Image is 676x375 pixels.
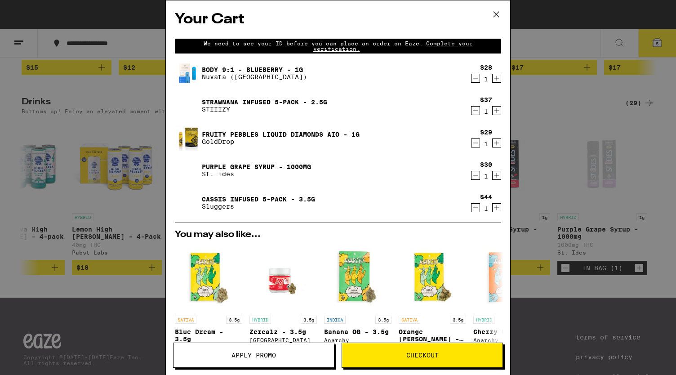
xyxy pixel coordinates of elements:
[313,40,473,52] span: Complete your verification.
[450,316,466,324] p: 3.5g
[473,316,495,324] p: HYBRID
[480,64,492,71] div: $28
[480,129,492,136] div: $29
[249,337,317,343] div: [GEOGRAPHIC_DATA]
[202,170,311,178] p: St. Ides
[175,190,200,215] img: Cassis Infused 5-pack - 3.5g
[324,328,391,335] p: Banana OG - 3.5g
[175,9,501,30] h2: Your Cart
[202,196,315,203] a: Cassis Infused 5-pack - 3.5g
[175,158,200,183] img: Purple Grape Syrup - 1000mg
[301,316,317,324] p: 3.5g
[173,343,334,368] button: Apply Promo
[480,108,492,115] div: 1
[202,163,311,170] a: Purple Grape Syrup - 1000mg
[473,244,541,311] img: Anarchy - Cherry OG - 3.5g
[399,328,466,343] p: Orange [PERSON_NAME] - 3.5g
[324,244,391,311] img: Anarchy - Banana OG - 3.5g
[249,328,317,335] p: Zerealz - 3.5g
[399,244,466,356] a: Open page for Orange Runtz - 3.5g from Anarchy
[175,39,501,54] div: We need to see your ID before you can place an order on Eaze.Complete your verification.
[480,193,492,201] div: $44
[202,98,327,106] a: Strawnana Infused 5-Pack - 2.5g
[492,203,501,212] button: Increment
[399,244,466,311] img: Anarchy - Orange Runtz - 3.5g
[480,161,492,168] div: $30
[480,173,492,180] div: 1
[202,73,307,80] p: Nuvata ([GEOGRAPHIC_DATA])
[492,74,501,83] button: Increment
[375,316,391,324] p: 3.5g
[471,74,480,83] button: Decrement
[471,203,480,212] button: Decrement
[480,76,492,83] div: 1
[204,40,423,46] span: We need to see your ID before you can place an order on Eaze.
[471,106,480,115] button: Decrement
[175,244,242,311] img: Anarchy - Blue Dream - 3.5g
[226,316,242,324] p: 3.5g
[473,337,541,343] div: Anarchy
[492,106,501,115] button: Increment
[480,140,492,147] div: 1
[492,171,501,180] button: Increment
[492,138,501,147] button: Increment
[342,343,503,368] button: Checkout
[202,106,327,113] p: STIIIZY
[473,328,541,335] p: Cherry OG - 3.5g
[175,328,242,343] p: Blue Dream - 3.5g
[202,203,315,210] p: Sluggers
[249,244,317,356] a: Open page for Zerealz - 3.5g from Ember Valley
[249,244,317,311] img: Ember Valley - Zerealz - 3.5g
[324,244,391,356] a: Open page for Banana OG - 3.5g from Anarchy
[324,316,346,324] p: INDICA
[175,230,501,239] h2: You may also like...
[202,66,307,73] a: Body 9:1 - Blueberry - 1g
[202,131,360,138] a: Fruity Pebbles Liquid Diamonds AIO - 1g
[249,316,271,324] p: HYBRID
[471,171,480,180] button: Decrement
[175,244,242,356] a: Open page for Blue Dream - 3.5g from Anarchy
[471,138,480,147] button: Decrement
[406,352,439,358] span: Checkout
[175,61,200,86] img: Body 9:1 - Blueberry - 1g
[399,316,420,324] p: SATIVA
[231,352,276,358] span: Apply Promo
[473,244,541,356] a: Open page for Cherry OG - 3.5g from Anarchy
[480,96,492,103] div: $37
[324,337,391,343] div: Anarchy
[202,138,360,145] p: GoldDrop
[5,6,65,13] span: Hi. Need any help?
[175,93,200,118] img: Strawnana Infused 5-Pack - 2.5g
[480,205,492,212] div: 1
[175,124,200,152] img: Fruity Pebbles Liquid Diamonds AIO - 1g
